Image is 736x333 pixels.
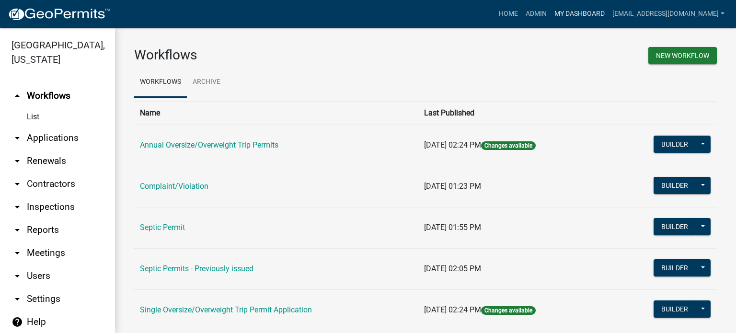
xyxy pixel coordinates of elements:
[481,306,536,315] span: Changes available
[11,155,23,167] i: arrow_drop_down
[424,264,481,273] span: [DATE] 02:05 PM
[654,177,696,194] button: Builder
[522,5,551,23] a: Admin
[134,67,187,98] a: Workflows
[424,223,481,232] span: [DATE] 01:55 PM
[134,47,418,63] h3: Workflows
[551,5,609,23] a: My Dashboard
[11,132,23,144] i: arrow_drop_down
[418,101,609,125] th: Last Published
[481,141,536,150] span: Changes available
[11,270,23,282] i: arrow_drop_down
[648,47,717,64] button: New Workflow
[11,316,23,328] i: help
[11,178,23,190] i: arrow_drop_down
[654,218,696,235] button: Builder
[140,305,312,314] a: Single Oversize/Overweight Trip Permit Application
[11,247,23,259] i: arrow_drop_down
[140,140,278,149] a: Annual Oversize/Overweight Trip Permits
[140,182,208,191] a: Complaint/Violation
[654,136,696,153] button: Builder
[609,5,728,23] a: [EMAIL_ADDRESS][DOMAIN_NAME]
[11,293,23,305] i: arrow_drop_down
[424,182,481,191] span: [DATE] 01:23 PM
[140,264,253,273] a: Septic Permits - Previously issued
[654,300,696,318] button: Builder
[11,224,23,236] i: arrow_drop_down
[495,5,522,23] a: Home
[654,259,696,276] button: Builder
[424,305,481,314] span: [DATE] 02:24 PM
[134,101,418,125] th: Name
[424,140,481,149] span: [DATE] 02:24 PM
[187,67,226,98] a: Archive
[140,223,185,232] a: Septic Permit
[11,90,23,102] i: arrow_drop_up
[11,201,23,213] i: arrow_drop_down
